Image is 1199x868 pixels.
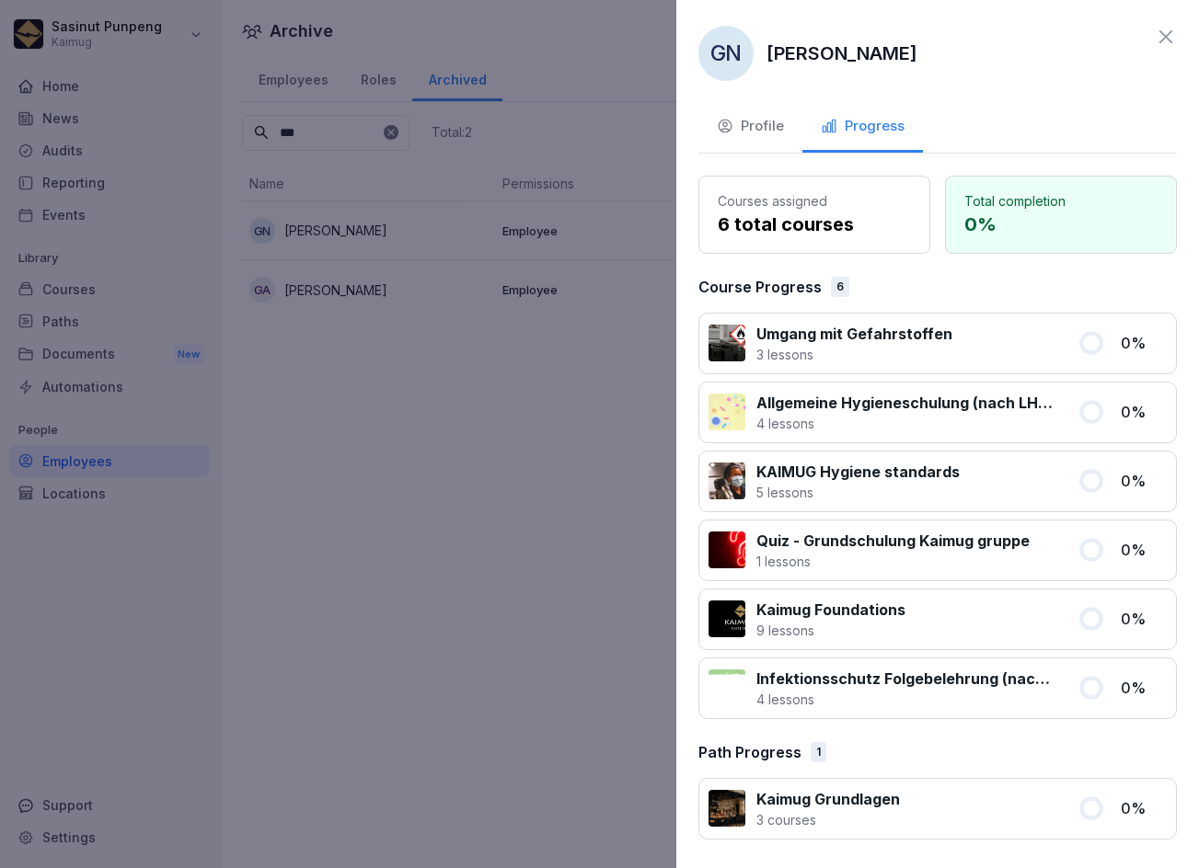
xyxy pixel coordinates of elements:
p: Quiz - Grundschulung Kaimug gruppe [756,530,1030,552]
p: Course Progress [698,276,822,298]
p: 3 courses [756,810,900,829]
p: 0 % [1121,401,1167,423]
p: 0 % [1121,470,1167,492]
button: Profile [698,103,802,153]
p: 9 lessons [756,621,905,640]
p: [PERSON_NAME] [767,40,917,67]
p: 0 % [1121,608,1167,630]
p: KAIMUG Hygiene standards [756,461,960,483]
p: Kaimug Grundlagen [756,788,900,810]
p: 0 % [1121,332,1167,354]
p: 0 % [1121,539,1167,561]
button: Progress [802,103,923,153]
p: 4 lessons [756,414,1055,433]
p: Courses assigned [718,191,911,211]
p: 0 % [964,211,1158,238]
p: Path Progress [698,741,801,763]
p: 5 lessons [756,483,960,502]
p: 0 % [1121,677,1167,699]
p: 1 lessons [756,552,1030,571]
p: 6 total courses [718,211,911,238]
p: Umgang mit Gefahrstoffen [756,323,952,345]
p: 0 % [1121,797,1167,819]
div: 1 [811,742,826,762]
div: GN [698,26,754,81]
p: Total completion [964,191,1158,211]
p: 4 lessons [756,690,1055,709]
div: 6 [831,277,849,297]
div: Profile [717,116,784,137]
p: Allgemeine Hygieneschulung (nach LHMV §4) [756,392,1055,414]
div: Progress [821,116,905,137]
p: 3 lessons [756,345,952,364]
p: Infektionsschutz Folgebelehrung (nach §43 IfSG) [756,668,1055,690]
p: Kaimug Foundations [756,599,905,621]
